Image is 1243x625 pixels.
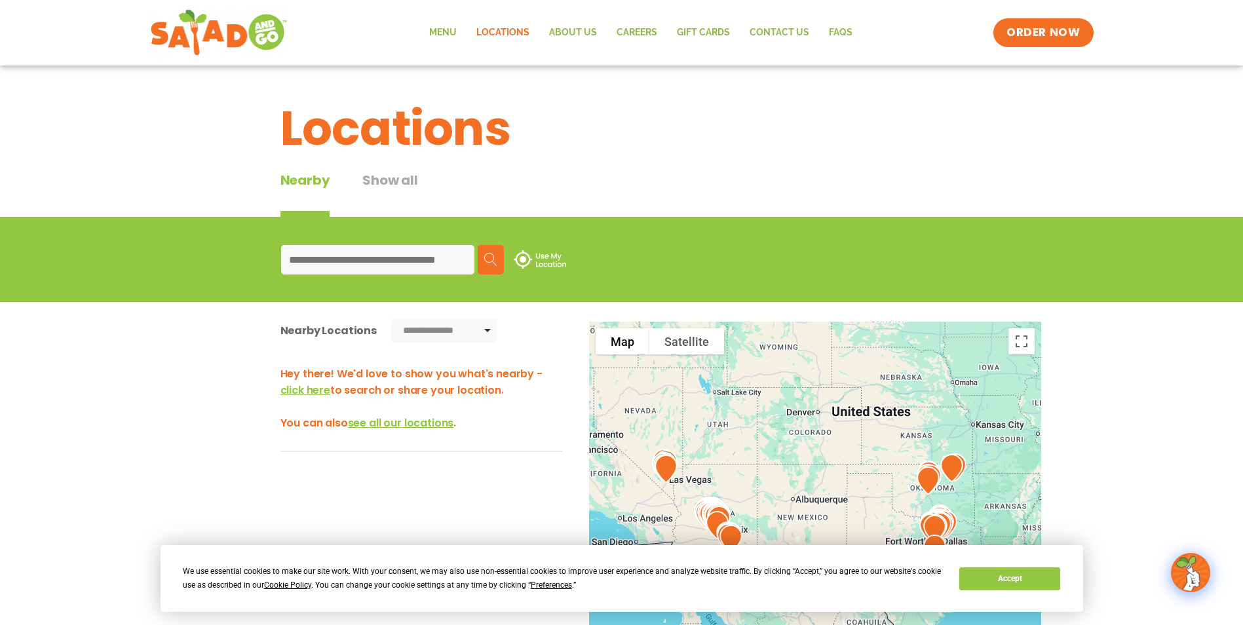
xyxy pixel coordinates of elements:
button: Show all [362,170,417,217]
div: Cookie Consent Prompt [161,545,1083,612]
button: Toggle fullscreen view [1008,328,1035,354]
a: Menu [419,18,467,48]
a: FAQs [819,18,862,48]
a: ORDER NOW [993,18,1093,47]
img: new-SAG-logo-768×292 [150,7,288,59]
h3: Hey there! We'd love to show you what's nearby - to search or share your location. You can also . [280,366,562,431]
span: Preferences [531,580,572,590]
div: Nearby [280,170,330,217]
span: ORDER NOW [1006,25,1080,41]
img: search.svg [484,253,497,266]
img: wpChatIcon [1172,554,1209,591]
nav: Menu [419,18,862,48]
div: Nearby Locations [280,322,377,339]
div: Tabbed content [280,170,451,217]
button: Show street map [596,328,649,354]
button: Show satellite imagery [649,328,724,354]
img: use-location.svg [514,250,566,269]
span: Cookie Policy [264,580,311,590]
a: GIFT CARDS [667,18,740,48]
span: click here [280,383,330,398]
div: We use essential cookies to make our site work. With your consent, we may also use non-essential ... [183,565,944,592]
button: Accept [959,567,1060,590]
a: About Us [539,18,607,48]
a: Locations [467,18,539,48]
a: Contact Us [740,18,819,48]
span: see all our locations [348,415,454,430]
a: Careers [607,18,667,48]
h1: Locations [280,93,963,164]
